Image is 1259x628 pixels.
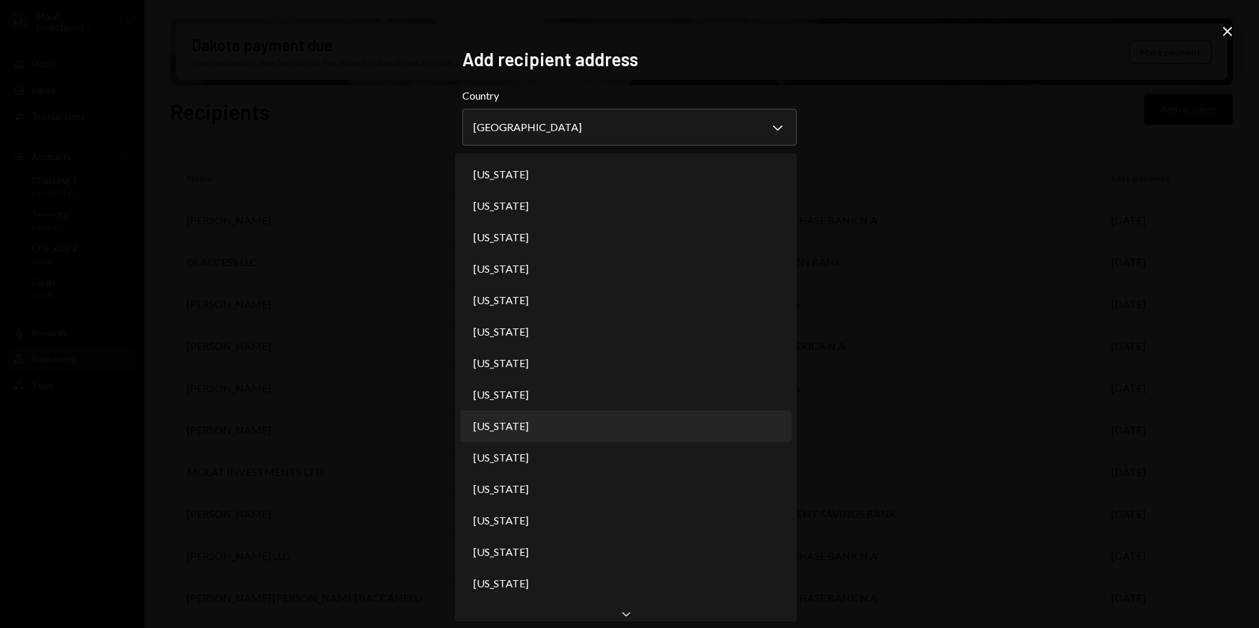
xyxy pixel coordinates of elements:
span: [US_STATE] [473,450,529,465]
span: [US_STATE] [473,513,529,528]
span: [US_STATE] [473,481,529,497]
span: [US_STATE] [473,355,529,371]
label: Country [462,88,797,104]
span: [US_STATE] [473,229,529,245]
span: [US_STATE] [473,198,529,214]
h2: Add recipient address [462,47,797,72]
span: [US_STATE] [473,292,529,308]
span: [US_STATE] [473,324,529,340]
span: [US_STATE] [473,167,529,182]
span: [US_STATE] [473,544,529,560]
span: [US_STATE] [473,576,529,591]
span: [US_STATE] [473,418,529,434]
span: [US_STATE] [473,387,529,402]
button: Country [462,109,797,146]
span: [US_STATE] [473,261,529,277]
